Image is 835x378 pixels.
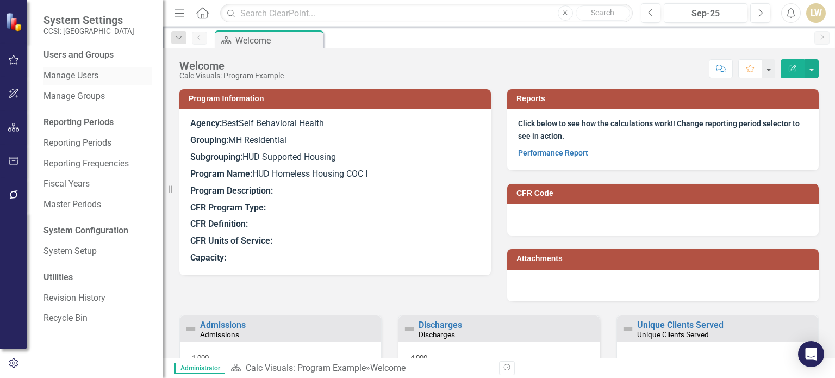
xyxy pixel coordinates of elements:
strong: Capacity: [190,252,226,263]
strong: Program Description: [190,185,273,196]
div: Utilities [43,271,152,284]
div: Reporting Periods [43,116,152,129]
div: Sep-25 [668,7,744,20]
img: Not Defined [621,323,634,336]
strong: Program Name: [190,169,252,179]
a: Performance Report [518,148,588,157]
div: Welcome [235,34,321,47]
a: Admissions [200,320,246,330]
a: Unique Clients Served [637,320,724,330]
span: Click below to see how the calculations work!! Change reporting period selector to see in action. [518,119,800,140]
div: Calc Visuals: Program Example [179,72,284,80]
p: MH Residential [190,132,480,149]
a: Manage Users [43,70,152,82]
a: System Setup [43,245,152,258]
h3: Reports [516,95,813,103]
small: Unique Clients Served [637,330,709,339]
small: CCSI: [GEOGRAPHIC_DATA] [43,27,134,35]
strong: Agency: [190,118,222,128]
strong: CFR Units of Service: [190,236,272,246]
strong: Grouping: [190,135,228,145]
strong: CFR Program Type: [190,202,266,213]
img: Not Defined [184,323,197,336]
a: Master Periods [43,199,152,211]
small: Discharges [419,330,455,339]
div: System Configuration [43,225,152,237]
span: System Settings [43,14,134,27]
div: » [230,362,491,375]
text: 4,000 [410,352,427,362]
div: Users and Groups [43,49,152,61]
h3: Attachments [516,255,813,263]
a: Calc Visuals: Program Example [246,363,366,373]
p: HUD Homeless Housing COC I [190,166,480,183]
h3: Program Information [189,95,485,103]
span: Administrator [174,363,225,374]
a: Recycle Bin [43,312,152,325]
a: Fiscal Years [43,178,152,190]
button: Sep-25 [664,3,747,23]
strong: CFR Definition: [190,219,248,229]
input: Search ClearPoint... [220,4,632,23]
text: Unique Clients Served YTD [665,356,765,367]
a: Manage Groups [43,90,152,103]
small: Admissions [200,330,239,339]
button: LW [806,3,826,23]
p: BestSelf Behavioral Health [190,117,480,132]
p: HUD Supported Housing [190,149,480,166]
strong: Subgrouping: [190,152,242,162]
a: Discharges [419,320,462,330]
div: Welcome [370,363,406,373]
text: 1,000 [192,352,209,362]
span: Search [591,8,614,17]
div: Open Intercom Messenger [798,341,824,367]
a: Revision History [43,292,152,305]
img: ClearPoint Strategy [5,12,24,31]
img: Not Defined [403,323,416,336]
a: Reporting Periods [43,137,152,150]
button: Search [576,5,630,21]
a: Reporting Frequencies [43,158,152,170]
div: Welcome [179,60,284,72]
h3: CFR Code [516,189,813,197]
